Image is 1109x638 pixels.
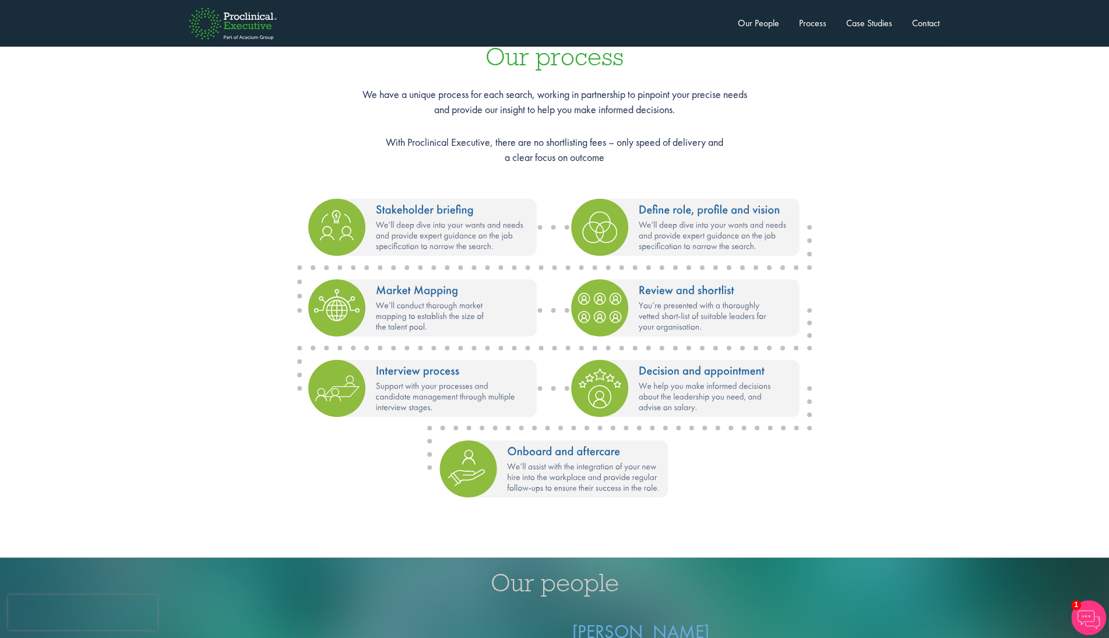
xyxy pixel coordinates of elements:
[738,17,779,29] a: Our People
[8,595,157,630] iframe: reCAPTCHA
[12,87,1097,117] p: We have a unique process for each search, working in partnership to pinpoint your precise needs a...
[912,17,939,29] a: Contact
[799,17,826,29] a: Process
[1071,600,1081,610] span: 1
[12,44,1097,69] h3: Our process
[1071,600,1106,635] img: Chatbot
[846,17,892,29] a: Case Studies
[12,135,1097,164] p: With Proclinical Executive, there are no shortlisting fees – only speed of delivery and a clear f...
[293,194,817,505] img: Proclinical Executive Search Process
